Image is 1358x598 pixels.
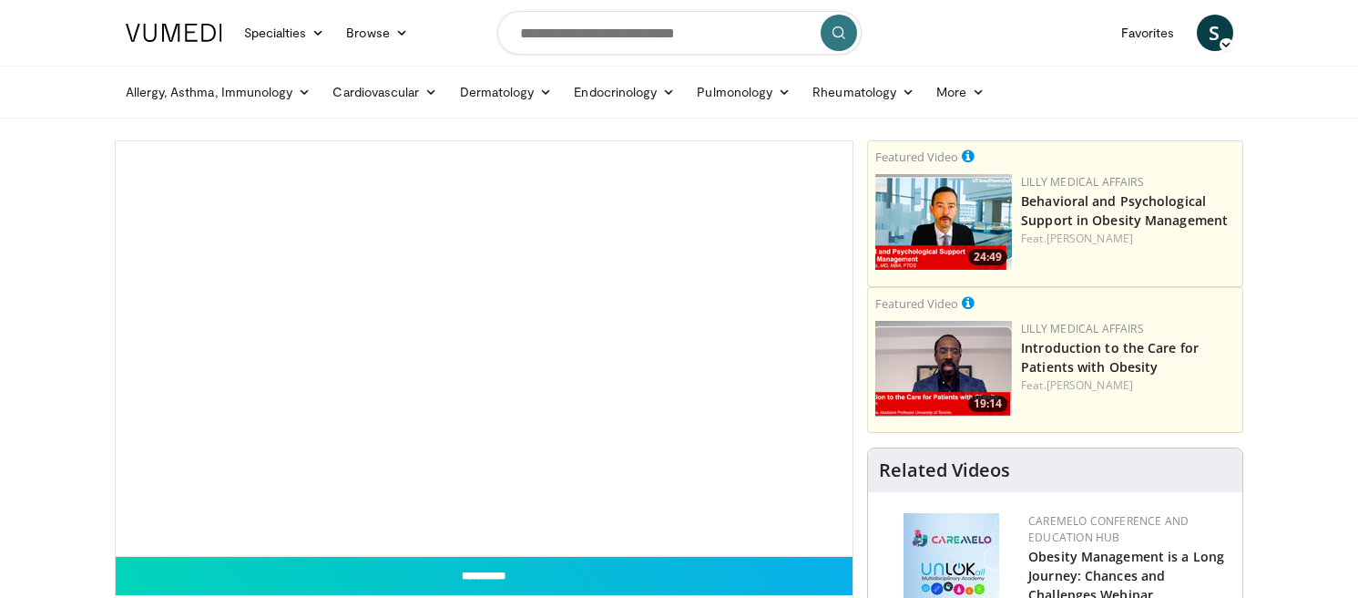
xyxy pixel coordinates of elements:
[322,74,448,110] a: Cardiovascular
[233,15,336,51] a: Specialties
[1047,377,1133,393] a: [PERSON_NAME]
[1110,15,1186,51] a: Favorites
[686,74,802,110] a: Pulmonology
[968,249,1007,265] span: 24:49
[875,149,958,165] small: Featured Video
[449,74,564,110] a: Dermatology
[875,295,958,312] small: Featured Video
[1021,231,1235,247] div: Feat.
[968,396,1007,412] span: 19:14
[1021,174,1144,190] a: Lilly Medical Affairs
[563,74,686,110] a: Endocrinology
[335,15,419,51] a: Browse
[875,321,1012,417] img: acc2e291-ced4-4dd5-b17b-d06994da28f3.png.150x105_q85_crop-smart_upscale.png
[1021,377,1235,394] div: Feat.
[1047,231,1133,246] a: [PERSON_NAME]
[1028,513,1189,545] a: CaReMeLO Conference and Education Hub
[497,11,862,55] input: Search topics, interventions
[1021,339,1199,376] a: Introduction to the Care for Patients with Obesity
[802,74,925,110] a: Rheumatology
[1021,192,1228,229] a: Behavioral and Psychological Support in Obesity Management
[116,141,853,557] video-js: Video Player
[925,74,996,110] a: More
[875,174,1012,270] a: 24:49
[879,459,1010,481] h4: Related Videos
[1021,321,1144,336] a: Lilly Medical Affairs
[875,174,1012,270] img: ba3304f6-7838-4e41-9c0f-2e31ebde6754.png.150x105_q85_crop-smart_upscale.png
[875,321,1012,417] a: 19:14
[126,24,222,42] img: VuMedi Logo
[1197,15,1233,51] a: S
[115,74,322,110] a: Allergy, Asthma, Immunology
